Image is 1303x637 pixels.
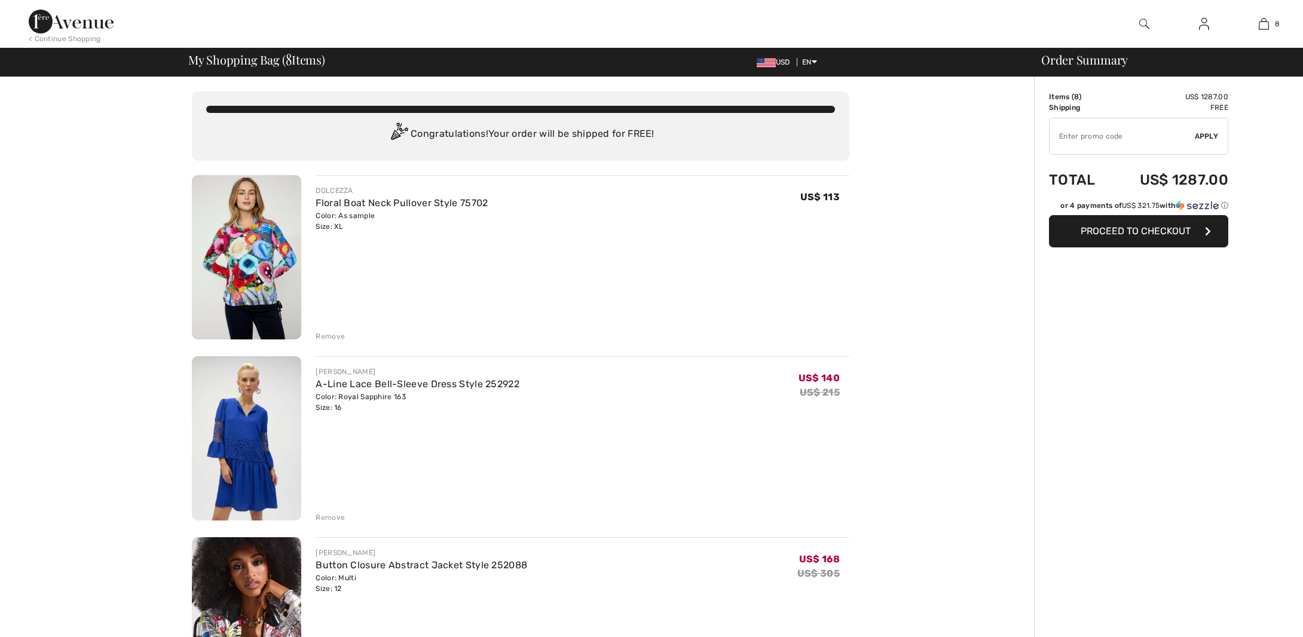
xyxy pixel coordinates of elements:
img: My Bag [1259,17,1269,31]
span: US$ 168 [799,553,840,565]
img: A-Line Lace Bell-Sleeve Dress Style 252922 [192,356,301,520]
img: My Info [1199,17,1209,31]
span: Apply [1195,131,1219,142]
span: 8 [1074,93,1079,101]
input: Promo code [1050,118,1195,154]
div: Remove [316,331,345,342]
s: US$ 215 [800,387,840,398]
a: Button Closure Abstract Jacket Style 252088 [316,559,527,571]
img: 1ère Avenue [29,10,114,33]
span: 8 [286,51,292,66]
span: 8 [1275,19,1280,29]
td: Total [1049,160,1111,200]
a: Floral Boat Neck Pullover Style 75702 [316,197,488,209]
div: Color: Royal Sapphire 163 Size: 16 [316,391,519,413]
div: Color: Multi Size: 12 [316,572,527,594]
span: Proceed to Checkout [1081,225,1191,237]
div: Color: As sample Size: XL [316,210,488,232]
img: US Dollar [757,58,776,68]
div: Order Summary [1027,54,1296,66]
span: US$ 321.75 [1122,201,1160,210]
a: A-Line Lace Bell-Sleeve Dress Style 252922 [316,378,519,390]
a: 8 [1234,17,1293,31]
div: [PERSON_NAME] [316,366,519,377]
img: Congratulation2.svg [387,122,411,146]
td: Shipping [1049,102,1111,113]
button: Proceed to Checkout [1049,215,1228,247]
td: Items ( ) [1049,91,1111,102]
span: USD [757,58,795,66]
div: or 4 payments of with [1060,200,1228,211]
s: US$ 305 [797,568,840,579]
img: search the website [1139,17,1149,31]
span: EN [802,58,817,66]
div: Remove [316,512,345,523]
div: < Continue Shopping [29,33,101,44]
img: Floral Boat Neck Pullover Style 75702 [192,175,301,339]
span: My Shopping Bag ( Items) [188,54,325,66]
td: US$ 1287.00 [1111,91,1228,102]
td: Free [1111,102,1228,113]
span: US$ 140 [799,372,840,384]
a: Sign In [1189,17,1219,32]
div: DOLCEZZA [316,185,488,196]
div: [PERSON_NAME] [316,547,527,558]
td: US$ 1287.00 [1111,160,1228,200]
div: or 4 payments ofUS$ 321.75withSezzle Click to learn more about Sezzle [1049,200,1228,215]
img: Sezzle [1176,200,1219,211]
span: US$ 113 [800,191,840,203]
div: Congratulations! Your order will be shipped for FREE! [206,122,835,146]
